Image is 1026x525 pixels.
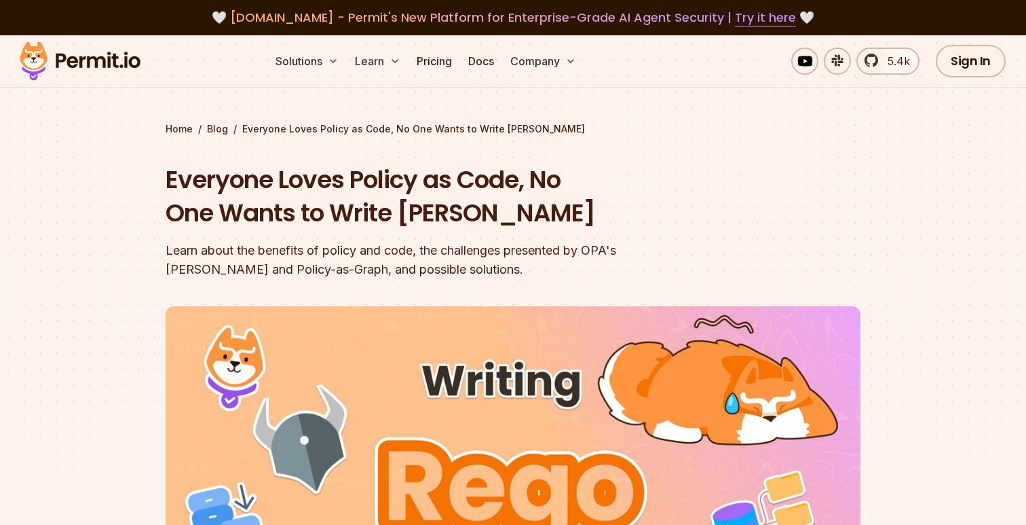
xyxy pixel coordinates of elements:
a: Blog [207,122,228,136]
span: [DOMAIN_NAME] - Permit's New Platform for Enterprise-Grade AI Agent Security | [230,9,796,26]
div: / / [166,122,860,136]
button: Company [505,48,582,75]
button: Solutions [270,48,344,75]
div: Learn about the benefits of policy and code, the challenges presented by OPA's [PERSON_NAME] and ... [166,241,687,279]
span: 5.4k [879,53,910,69]
img: Permit logo [14,38,147,84]
a: Try it here [735,9,796,26]
a: 5.4k [856,48,919,75]
a: Sign In [936,45,1006,77]
div: 🤍 🤍 [33,8,993,27]
h1: Everyone Loves Policy as Code, No One Wants to Write [PERSON_NAME] [166,163,687,230]
button: Learn [349,48,406,75]
a: Docs [463,48,499,75]
a: Home [166,122,193,136]
a: Pricing [411,48,457,75]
